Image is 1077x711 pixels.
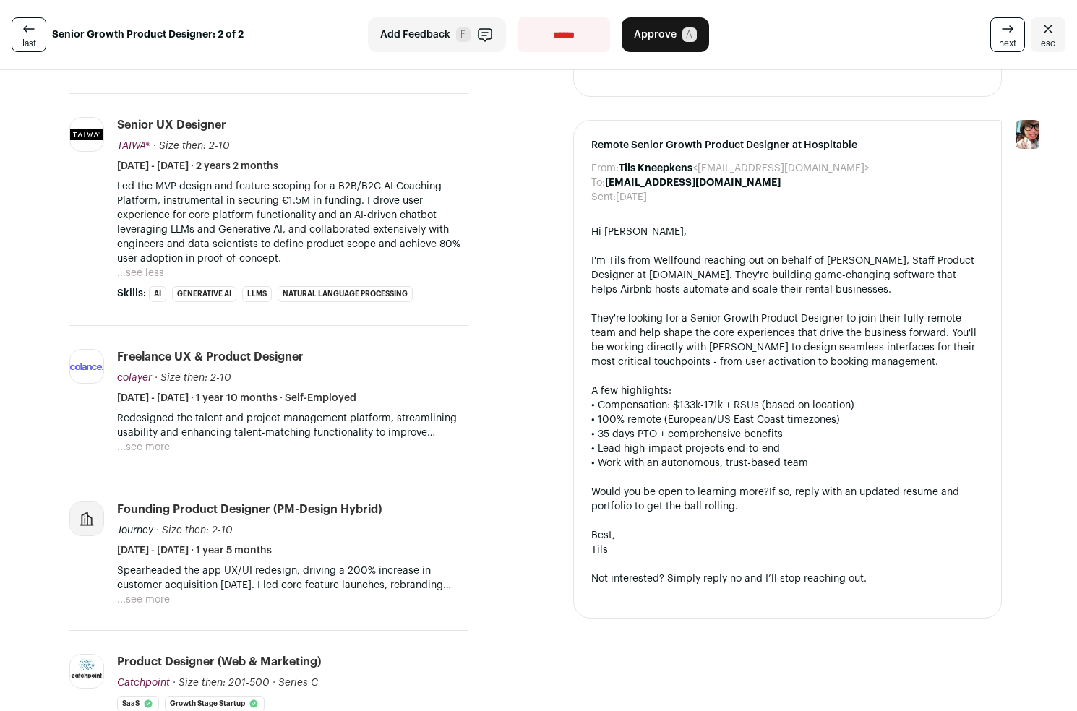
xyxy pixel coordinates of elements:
[149,286,166,302] li: AI
[368,17,506,52] button: Add Feedback F
[117,543,272,558] span: [DATE] - [DATE] · 1 year 5 months
[117,501,382,517] div: Founding Product Designer (PM-Design hybrid)
[1041,38,1055,49] span: esc
[172,286,236,302] li: Generative AI
[52,27,244,42] strong: Senior Growth Product Designer: 2 of 2
[117,411,468,440] p: Redesigned the talent and project management platform, streamlining usability and enhancing talen...
[591,254,984,297] div: I'm Tils from Wellfound reaching out on behalf of [PERSON_NAME], Staff Product Designer at [DOMAI...
[591,427,984,441] div: • 35 days PTO + comprehensive benefits
[117,286,146,301] span: Skills:
[591,176,605,190] dt: To:
[591,190,616,204] dt: Sent:
[22,38,36,49] span: last
[591,456,984,470] div: • Work with an autonomous, trust-based team
[117,654,321,670] div: Product Designer (Web & Marketing)
[117,592,170,607] button: ...see more
[117,564,468,592] p: Spearheaded the app UX/UI redesign, driving a 200% increase in customer acquisition [DATE]. I led...
[117,159,278,173] span: [DATE] - [DATE] · 2 years 2 months
[117,349,304,365] div: Freelance UX & Product Designer
[278,678,318,688] span: Series C
[682,27,697,42] span: A
[619,163,692,173] b: Tils Kneepkens
[117,266,164,280] button: ...see less
[117,440,170,454] button: ...see more
[70,363,103,370] img: 488f6ea6a5a1539fc2e0a4d93778e45154f5f18771c32e518d779e8a342c11ac.png
[456,27,471,42] span: F
[591,528,984,543] div: Best,
[12,17,46,52] a: last
[70,502,103,535] img: company-logo-placeholder-414d4e2ec0e2ddebbe968bf319fdfe5acfe0c9b87f798d344e800bc9a89632a0.png
[117,179,468,266] p: Led the MVP design and feature scoping for a B2B/B2C AI Coaching Platform, instrumental in securi...
[591,138,984,152] span: Remote Senior Growth Product Designer at Hospitable
[117,141,150,151] span: TAIWA®
[622,17,709,52] button: Approve A
[616,190,647,204] dd: [DATE]
[591,485,984,514] div: Would you be open to learning more?
[605,178,781,188] b: [EMAIL_ADDRESS][DOMAIN_NAME]
[990,17,1025,52] a: next
[591,413,984,427] div: • 100% remote (European/US East Coast timezones)
[117,391,356,405] span: [DATE] - [DATE] · 1 year 10 months · Self-Employed
[273,676,275,690] span: ·
[591,161,619,176] dt: From:
[278,286,413,302] li: Natural Language Processing
[591,311,984,369] div: They're looking for a Senior Growth Product Designer to join their fully-remote team and help sha...
[591,384,984,398] div: A few highlights:
[380,27,450,42] span: Add Feedback
[117,117,226,133] div: Senior UX Designer
[155,373,231,383] span: · Size then: 2-10
[117,373,152,383] span: colayer
[1013,120,1042,149] img: 14759586-medium_jpg
[634,27,677,42] span: Approve
[591,441,984,456] div: • Lead high-impact projects end-to-end
[70,129,103,140] img: 45f54ef460e1e2e5dfe29ffd0f11dc83b9cae09c1c2e8917ad79771e9aaacfba.jpg
[117,678,170,688] span: Catchpoint
[591,487,959,512] span: If so, reply with an updated resume and portfolio to get the ball rolling.
[242,286,272,302] li: LLMs
[999,38,1016,49] span: next
[153,141,230,151] span: · Size then: 2-10
[156,525,233,535] span: · Size then: 2-10
[619,161,870,176] dd: <[EMAIL_ADDRESS][DOMAIN_NAME]>
[70,655,103,688] img: 8c9dc3e8edee34d9cddc48ec8e48981d9b87458e2eaa67771d6e72db6a15d8e5.jpg
[173,678,270,688] span: · Size then: 201-500
[591,572,984,586] div: Not interested? Simply reply no and I’ll stop reaching out.
[1031,17,1065,52] a: Close
[591,543,984,557] div: Tils
[591,225,984,239] div: Hi [PERSON_NAME],
[591,398,984,413] div: • Compensation: $133k-171k + RSUs (based on location)
[117,525,153,535] span: Journey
